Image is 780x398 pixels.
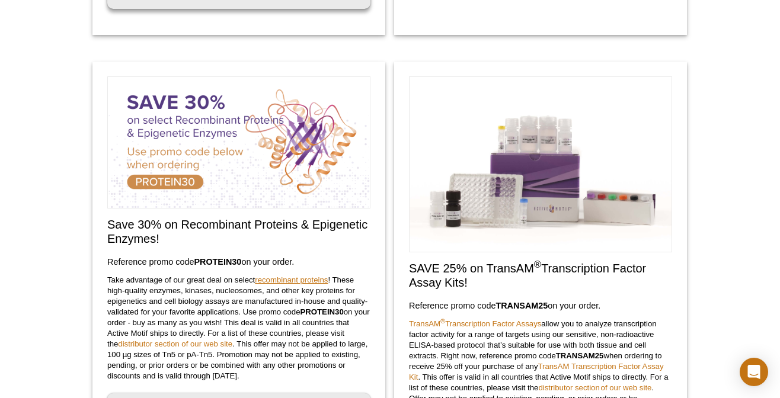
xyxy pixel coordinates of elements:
[107,76,370,208] img: Save on Recombinant Proteins and Enzymes
[255,275,328,284] a: recombinant proteins
[107,255,370,269] h3: Reference promo code on your order.
[118,339,232,348] a: distributor section of our web site
[740,358,768,386] div: Open Intercom Messenger
[194,257,241,267] strong: PROTEIN30
[107,217,370,246] h2: Save 30% on Recombinant Proteins & Epigenetic Enzymes!
[534,259,541,270] sup: ®
[107,275,370,381] p: Take advantage of our great deal on select ! These high-quality enzymes, kinases, nucleosomes, an...
[409,261,672,290] h2: SAVE 25% on TransAM Transcription Factor Assay Kits!
[538,383,651,392] a: distributor section of our web site
[409,298,672,313] h3: Reference promo code on your order.
[556,351,604,360] strong: TRANSAM25
[440,317,445,325] sup: ®
[409,76,672,252] img: Save on TransAM
[496,301,548,310] strong: TRANSAM25
[409,319,541,328] a: TransAM®Transcription Factor Assays
[409,362,664,381] a: TransAM Transcription Factor Assay Kit
[300,307,343,316] strong: PROTEIN30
